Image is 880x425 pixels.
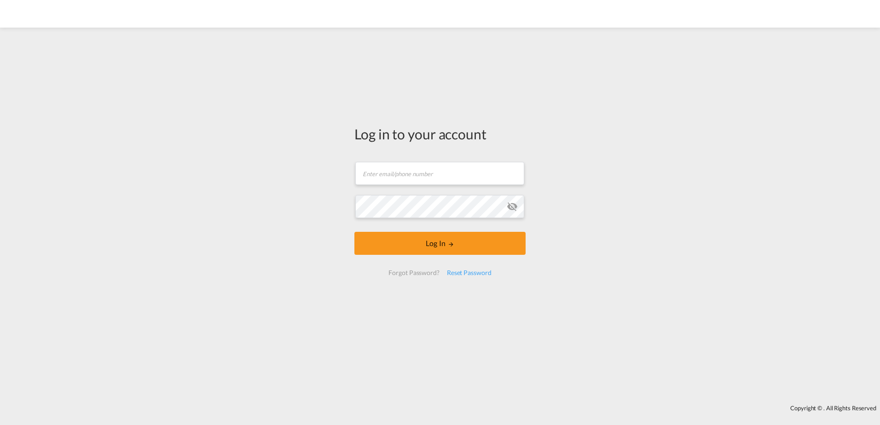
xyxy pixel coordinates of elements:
div: Log in to your account [354,124,526,144]
input: Enter email/phone number [355,162,524,185]
button: LOGIN [354,232,526,255]
md-icon: icon-eye-off [507,201,518,212]
div: Reset Password [443,264,495,281]
div: Forgot Password? [385,264,443,281]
